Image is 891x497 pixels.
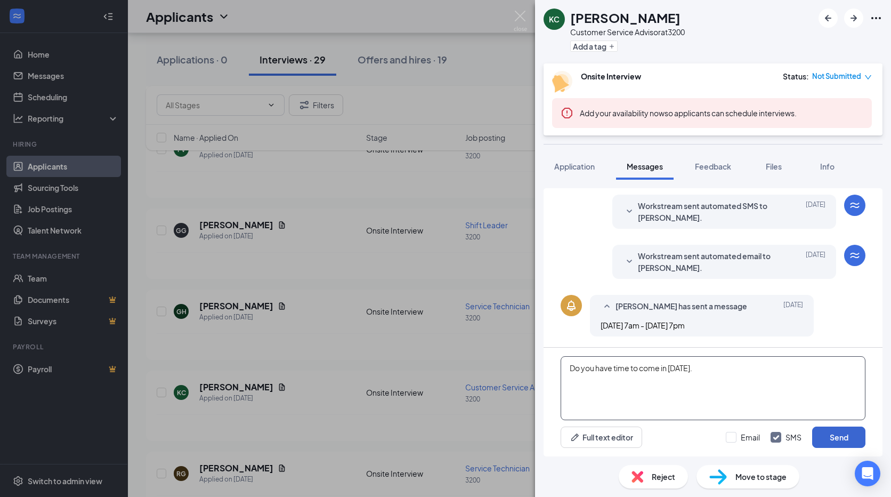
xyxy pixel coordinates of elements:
[855,461,880,486] div: Open Intercom Messenger
[561,427,642,448] button: Full text editorPen
[638,200,777,223] span: Workstream sent automated SMS to [PERSON_NAME].
[570,9,681,27] h1: [PERSON_NAME]
[870,12,882,25] svg: Ellipses
[601,300,613,313] svg: SmallChevronUp
[561,356,865,420] textarea: Do you have time to come in [DATE].
[615,300,747,313] span: [PERSON_NAME] has sent a message
[570,432,580,443] svg: Pen
[570,27,685,37] div: Customer Service Advisor at 3200
[783,300,803,313] span: [DATE]
[623,255,636,268] svg: SmallChevronDown
[623,205,636,218] svg: SmallChevronDown
[554,162,595,171] span: Application
[735,471,787,483] span: Move to stage
[565,299,578,312] svg: Bell
[638,250,777,274] span: Workstream sent automated email to [PERSON_NAME].
[819,9,838,28] button: ArrowLeftNew
[848,199,861,212] svg: WorkstreamLogo
[847,12,860,25] svg: ArrowRight
[570,41,618,52] button: PlusAdd a tag
[609,43,615,50] svg: Plus
[580,108,797,118] span: so applicants can schedule interviews.
[561,107,573,119] svg: Error
[844,9,863,28] button: ArrowRight
[806,200,825,223] span: [DATE]
[580,108,665,118] button: Add your availability now
[812,71,861,82] span: Not Submitted
[581,71,641,81] b: Onsite Interview
[806,250,825,274] span: [DATE]
[812,427,865,448] button: Send
[627,162,663,171] span: Messages
[652,471,675,483] span: Reject
[601,320,685,330] span: [DATE] 7am - [DATE] 7pm
[820,162,835,171] span: Info
[864,74,872,81] span: down
[695,162,731,171] span: Feedback
[549,14,560,25] div: KC
[766,162,782,171] span: Files
[822,12,835,25] svg: ArrowLeftNew
[848,249,861,262] svg: WorkstreamLogo
[783,71,809,82] div: Status :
